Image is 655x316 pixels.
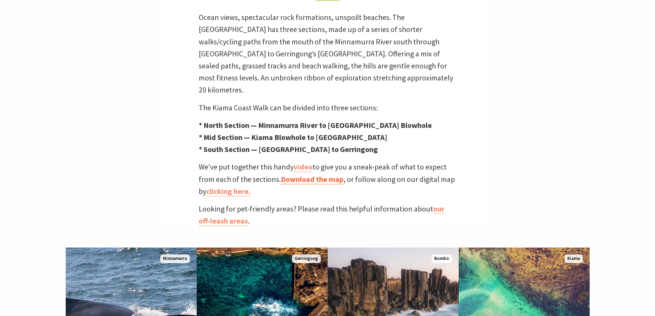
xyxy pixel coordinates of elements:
[199,102,457,114] p: The Kiama Coast Walk can be divided into three sections:
[199,144,378,154] strong: * South Section — [GEOGRAPHIC_DATA] to Gerringong
[199,161,457,197] p: We’ve put together this handy to give you a sneak-peak of what to expect from each of the section...
[199,132,387,142] strong: * Mid Section — Kiama Blowhole to [GEOGRAPHIC_DATA]
[292,254,321,263] span: Gerringong
[199,203,457,227] p: Looking for pet-friendly areas? Please read this helpful information about .
[160,254,190,263] span: Minnamurra
[294,162,313,172] a: video
[206,186,251,196] a: clicking here.
[281,174,343,184] a: Download the map
[199,204,444,226] a: our off-leash areas
[199,11,457,96] p: Ocean views, spectacular rock formations, unspoilt beaches. The [GEOGRAPHIC_DATA] has three secti...
[199,120,432,130] strong: * North Section — Minnamurra River to [GEOGRAPHIC_DATA] Blowhole
[565,254,583,263] span: Kiama
[432,254,452,263] span: Bombo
